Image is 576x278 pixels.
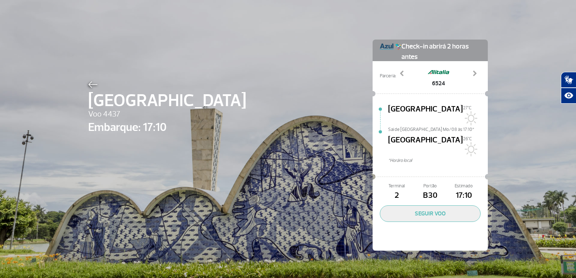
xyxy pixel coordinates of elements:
span: 17:10 [447,190,481,202]
span: Estimado [447,183,481,190]
img: Sol [463,111,477,126]
span: 26°C [463,136,472,142]
button: Abrir recursos assistivos. [561,88,576,104]
span: [GEOGRAPHIC_DATA] [88,88,246,114]
span: Sai de [GEOGRAPHIC_DATA] Mo/08 às 17:10* [388,126,488,131]
span: B30 [413,190,447,202]
span: Check-in abrirá 2 horas antes [401,40,481,62]
span: [GEOGRAPHIC_DATA] [388,103,463,126]
span: Parceria: [380,73,396,79]
div: Plugin de acessibilidade da Hand Talk. [561,72,576,104]
span: *Horáro local [388,157,488,164]
span: Voo 4437 [88,108,246,120]
span: Terminal [380,183,413,190]
span: Portão [413,183,447,190]
span: 2 [380,190,413,202]
button: SEGUIR VOO [380,205,481,222]
button: Abrir tradutor de língua de sinais. [561,72,576,88]
span: Embarque: 17:10 [88,119,246,136]
span: 27°C [463,105,472,111]
span: 6524 [428,79,449,88]
span: [GEOGRAPHIC_DATA] [388,134,463,157]
img: Sol [463,142,477,156]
